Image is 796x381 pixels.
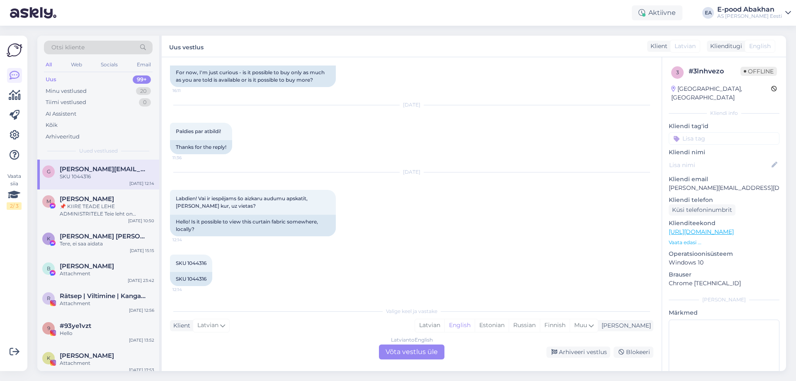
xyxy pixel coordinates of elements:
[47,355,51,361] span: K
[176,260,206,266] span: SKU 1044316
[669,296,779,303] div: [PERSON_NAME]
[546,347,610,358] div: Arhiveeri vestlus
[689,66,740,76] div: # 3lnhvezo
[717,6,782,13] div: E-pood Abakhan
[170,168,653,176] div: [DATE]
[47,295,51,301] span: R
[130,248,154,254] div: [DATE] 15:15
[669,160,770,170] input: Lisa nimi
[170,272,212,286] div: SKU 1044316
[135,59,153,70] div: Email
[47,265,51,272] span: В
[79,147,118,155] span: Uued vestlused
[669,184,779,192] p: [PERSON_NAME][EMAIL_ADDRESS][DOMAIN_NAME]
[702,7,714,19] div: EA
[46,98,86,107] div: Tiimi vestlused
[47,168,51,175] span: g
[60,352,114,359] span: Katrina Randma
[669,122,779,131] p: Kliendi tag'id
[46,110,76,118] div: AI Assistent
[129,307,154,313] div: [DATE] 12:56
[129,180,154,187] div: [DATE] 12:14
[509,319,540,332] div: Russian
[669,219,779,228] p: Klienditeekond
[129,367,154,373] div: [DATE] 17:53
[128,218,154,224] div: [DATE] 10:50
[671,85,771,102] div: [GEOGRAPHIC_DATA], [GEOGRAPHIC_DATA]
[540,319,570,332] div: Finnish
[60,330,154,337] div: Hello
[60,165,146,173] span: grube.santa@gmail.com
[669,109,779,117] div: Kliendi info
[669,228,734,235] a: [URL][DOMAIN_NAME]
[669,279,779,288] p: Chrome [TECHNICAL_ID]
[60,203,154,218] div: 📌 KIIRE TEADE LEHE ADMINISTRITELE Teie leht on rikkunud Meta kogukonna juhiseid ja reklaamipoliit...
[44,59,53,70] div: All
[176,195,309,209] span: Labdien! Vai ir iespējams šo aizkaru audumu apskatīt, [PERSON_NAME] kur, uz vietas?
[60,262,114,270] span: Виктор Стриков
[46,133,80,141] div: Arhiveeritud
[133,75,151,84] div: 99+
[60,240,154,248] div: Tere, ei saa aidata
[7,202,22,210] div: 2 / 3
[717,13,782,19] div: AS [PERSON_NAME] Eesti
[669,196,779,204] p: Kliendi telefon
[7,172,22,210] div: Vaata siia
[391,336,433,344] div: Latvian to English
[444,319,475,332] div: English
[749,42,771,51] span: English
[170,66,336,87] div: For now, I'm just curious - is it possible to buy only as much as you are told is available or is...
[46,121,58,129] div: Kõik
[60,359,154,367] div: Attachment
[172,155,204,161] span: 11:36
[669,270,779,279] p: Brauser
[675,42,696,51] span: Latvian
[669,132,779,145] input: Lisa tag
[60,173,154,180] div: SKU 1044316
[46,75,56,84] div: Uus
[172,237,204,243] span: 12:14
[676,69,679,75] span: 3
[669,148,779,157] p: Kliendi nimi
[717,6,791,19] a: E-pood AbakhanAS [PERSON_NAME] Eesti
[415,319,444,332] div: Latvian
[69,59,84,70] div: Web
[647,42,667,51] div: Klient
[669,258,779,267] p: Windows 10
[128,277,154,284] div: [DATE] 23:42
[136,87,151,95] div: 20
[172,87,204,94] span: 16:11
[129,337,154,343] div: [DATE] 13:52
[60,292,146,300] span: Rätsep | Viltimine | Kangastelgedel kudumine
[7,42,22,58] img: Askly Logo
[60,322,91,330] span: #93ye1vzt
[51,43,85,52] span: Otsi kliente
[46,87,87,95] div: Minu vestlused
[669,239,779,246] p: Vaata edasi ...
[176,128,221,134] span: Paldies par atbildi!
[170,308,653,315] div: Valige keel ja vastake
[169,41,204,52] label: Uus vestlus
[598,321,651,330] div: [PERSON_NAME]
[379,345,444,359] div: Võta vestlus üle
[707,42,742,51] div: Klienditugi
[740,67,777,76] span: Offline
[60,300,154,307] div: Attachment
[60,270,154,277] div: Attachment
[669,250,779,258] p: Operatsioonisüsteem
[60,195,114,203] span: Martin Eggers
[46,198,51,204] span: M
[99,59,119,70] div: Socials
[47,325,50,331] span: 9
[60,233,146,240] span: Karl Eik Rebane
[475,319,509,332] div: Estonian
[170,321,190,330] div: Klient
[170,140,232,154] div: Thanks for the reply!
[632,5,682,20] div: Aktiivne
[170,101,653,109] div: [DATE]
[139,98,151,107] div: 0
[574,321,587,329] span: Muu
[197,321,218,330] span: Latvian
[614,347,653,358] div: Blokeeri
[669,204,735,216] div: Küsi telefoninumbrit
